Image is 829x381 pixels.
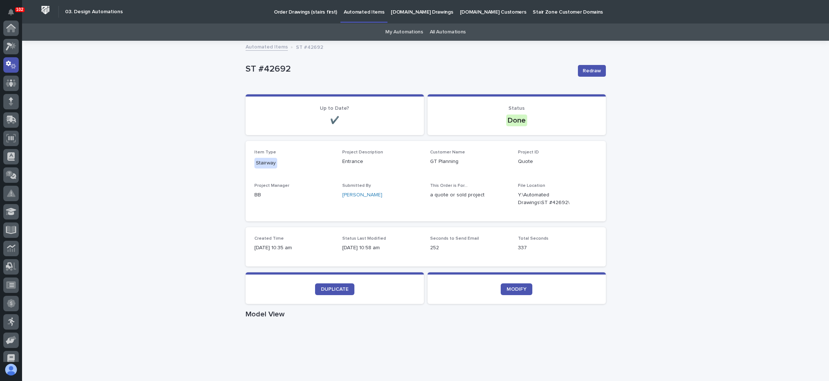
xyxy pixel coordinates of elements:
span: Project Description [342,150,383,155]
h2: 03. Design Automations [65,9,123,15]
span: MODIFY [507,287,526,292]
p: GT Planning [430,158,509,166]
button: Redraw [578,65,606,77]
a: MODIFY [501,283,532,295]
span: This Order is For... [430,184,468,188]
p: 337 [518,244,597,252]
p: BB [254,191,333,199]
div: Done [506,115,527,126]
p: ST #42692 [246,64,572,75]
span: Status Last Modified [342,236,386,241]
p: 252 [430,244,509,252]
div: Stairway [254,158,277,168]
p: ST #42692 [296,43,323,51]
p: [DATE] 10:35 am [254,244,333,252]
div: Notifications102 [9,9,19,21]
a: My Automations [385,23,423,41]
span: Item Type [254,150,276,155]
span: DUPLICATE [321,287,349,292]
a: Automated Items [246,42,288,51]
a: DUPLICATE [315,283,354,295]
button: Notifications [3,4,19,20]
span: Customer Name [430,150,465,155]
span: Redraw [583,67,601,75]
p: Entrance [342,158,421,166]
span: File Location [518,184,545,188]
span: Up to Date? [320,106,349,111]
span: Seconds to Send Email [430,236,479,241]
p: [DATE] 10:58 am [342,244,421,252]
a: [PERSON_NAME] [342,191,382,199]
span: Status [508,106,525,111]
span: Project ID [518,150,539,155]
span: Created Time [254,236,284,241]
img: Workspace Logo [39,3,52,17]
span: Total Seconds [518,236,549,241]
h1: Model View [246,310,606,319]
p: Quote [518,158,597,166]
p: ✔️ [254,116,415,125]
p: 102 [16,7,24,12]
a: All Automations [430,23,466,41]
p: a quote or sold project [430,191,509,199]
button: users-avatar [3,362,19,377]
span: Submitted By [342,184,371,188]
: Y:\Automated Drawings\ST #42692\ [518,191,579,207]
span: Project Manager [254,184,289,188]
